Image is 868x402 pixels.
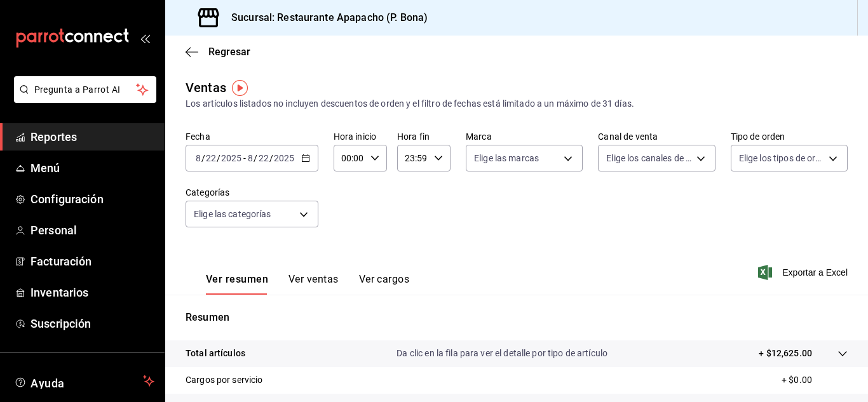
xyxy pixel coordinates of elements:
[606,152,691,164] span: Elige los canales de venta
[186,347,245,360] p: Total artículos
[208,46,250,58] span: Regresar
[31,253,154,270] span: Facturación
[31,159,154,177] span: Menú
[140,33,150,43] button: open_drawer_menu
[243,153,246,163] span: -
[31,191,154,208] span: Configuración
[186,373,263,387] p: Cargos por servicio
[220,153,242,163] input: ----
[254,153,257,163] span: /
[31,284,154,301] span: Inventarios
[31,373,138,389] span: Ayuda
[273,153,295,163] input: ----
[359,273,410,295] button: Ver cargos
[221,10,428,25] h3: Sucursal: Restaurante Apapacho (P. Bona)
[31,315,154,332] span: Suscripción
[195,153,201,163] input: --
[217,153,220,163] span: /
[31,128,154,145] span: Reportes
[782,373,848,387] p: + $0.00
[201,153,205,163] span: /
[598,132,715,141] label: Canal de venta
[232,80,248,96] img: Tooltip marker
[186,132,318,141] label: Fecha
[258,153,269,163] input: --
[759,347,812,360] p: + $12,625.00
[186,310,848,325] p: Resumen
[288,273,339,295] button: Ver ventas
[206,273,268,295] button: Ver resumen
[731,132,848,141] label: Tipo de orden
[474,152,539,164] span: Elige las marcas
[14,76,156,103] button: Pregunta a Parrot AI
[247,153,254,163] input: --
[34,83,137,97] span: Pregunta a Parrot AI
[9,92,156,105] a: Pregunta a Parrot AI
[466,132,583,141] label: Marca
[334,132,387,141] label: Hora inicio
[206,273,409,295] div: navigation tabs
[186,97,848,111] div: Los artículos listados no incluyen descuentos de orden y el filtro de fechas está limitado a un m...
[31,222,154,239] span: Personal
[397,347,607,360] p: Da clic en la fila para ver el detalle por tipo de artículo
[739,152,824,164] span: Elige los tipos de orden
[186,46,250,58] button: Regresar
[186,78,226,97] div: Ventas
[205,153,217,163] input: --
[397,132,451,141] label: Hora fin
[194,208,271,220] span: Elige las categorías
[269,153,273,163] span: /
[761,265,848,280] button: Exportar a Excel
[186,188,318,197] label: Categorías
